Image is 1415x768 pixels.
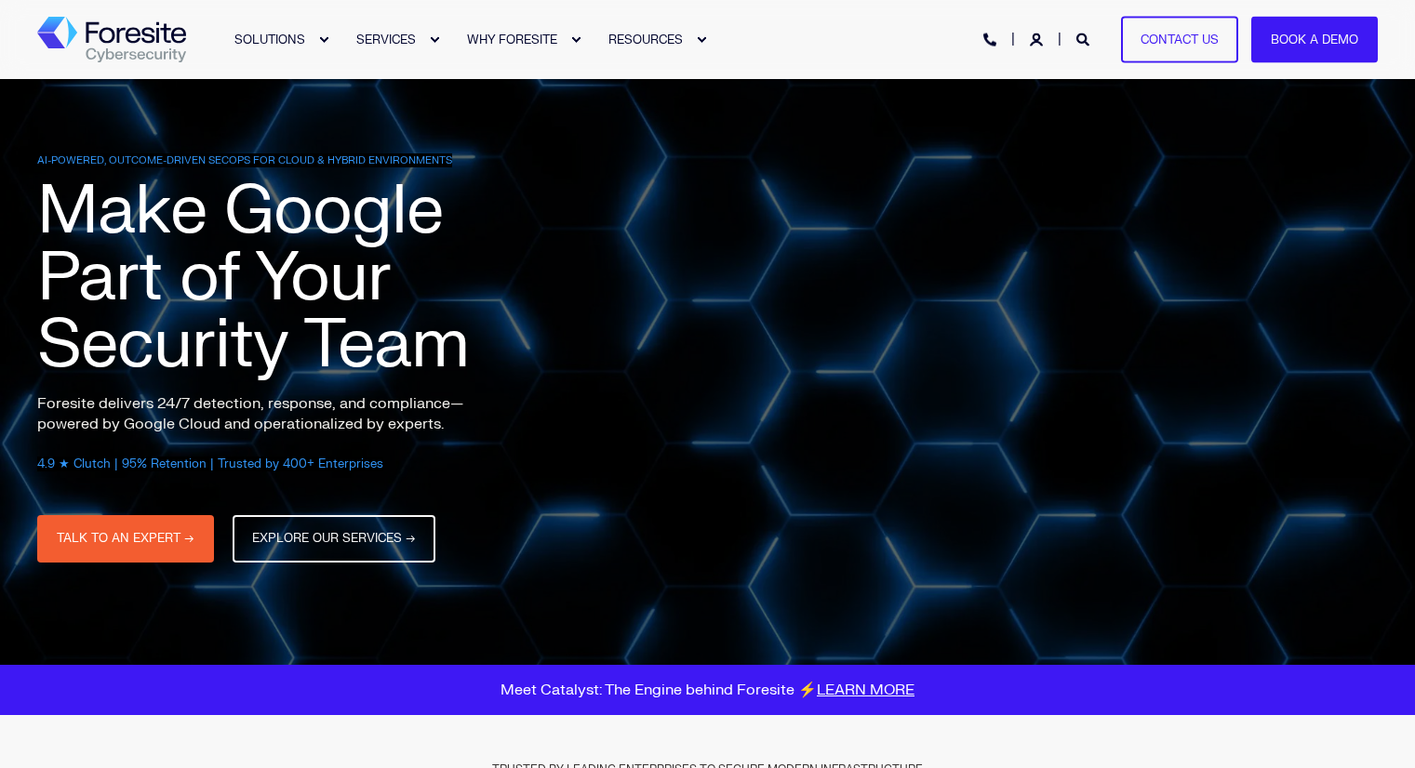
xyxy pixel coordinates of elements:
[467,32,557,46] span: WHY FORESITE
[1121,16,1238,63] a: Contact Us
[37,393,502,434] p: Foresite delivers 24/7 detection, response, and compliance—powered by Google Cloud and operationa...
[37,153,452,167] span: AI-POWERED, OUTCOME-DRIVEN SECOPS FOR CLOUD & HYBRID ENVIRONMENTS
[696,34,707,46] div: Expand RESOURCES
[37,17,186,63] a: Back to Home
[37,515,214,563] a: TALK TO AN EXPERT →
[1251,16,1378,63] a: Book a Demo
[37,457,383,471] span: 4.9 ★ Clutch | 95% Retention | Trusted by 400+ Enterprises
[570,34,581,46] div: Expand WHY FORESITE
[233,515,435,563] a: EXPLORE OUR SERVICES →
[318,34,329,46] div: Expand SOLUTIONS
[1076,31,1093,46] a: Open Search
[608,32,683,46] span: RESOURCES
[429,34,440,46] div: Expand SERVICES
[37,168,469,388] span: Make Google Part of Your Security Team
[1030,31,1047,46] a: Login
[817,681,914,699] a: LEARN MORE
[501,681,914,699] span: Meet Catalyst: The Engine behind Foresite ⚡️
[234,32,305,46] span: SOLUTIONS
[37,17,186,63] img: Foresite logo, a hexagon shape of blues with a directional arrow to the right hand side, and the ...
